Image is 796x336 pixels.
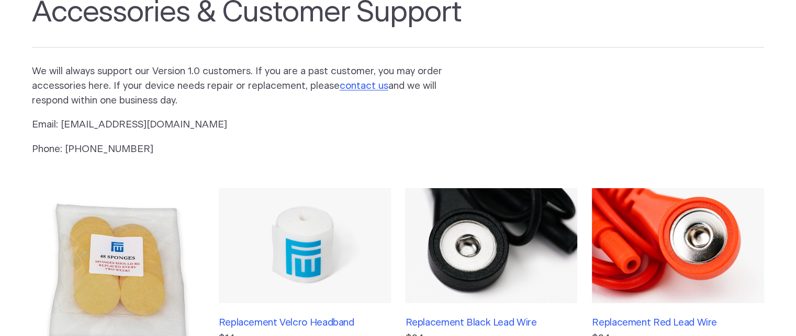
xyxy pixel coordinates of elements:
p: Phone: [PHONE_NUMBER] [32,142,459,157]
p: We will always support our Version 1.0 customers. If you are a past customer, you may order acces... [32,64,459,108]
img: Replacement Black Lead Wire [405,188,577,303]
h3: Replacement Red Lead Wire [592,317,764,329]
a: contact us [340,81,388,91]
img: Replacement Velcro Headband [219,188,391,303]
h3: Replacement Black Lead Wire [405,317,577,329]
h3: Replacement Velcro Headband [219,317,391,329]
img: Replacement Red Lead Wire [592,188,764,303]
p: Email: [EMAIL_ADDRESS][DOMAIN_NAME] [32,118,459,132]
